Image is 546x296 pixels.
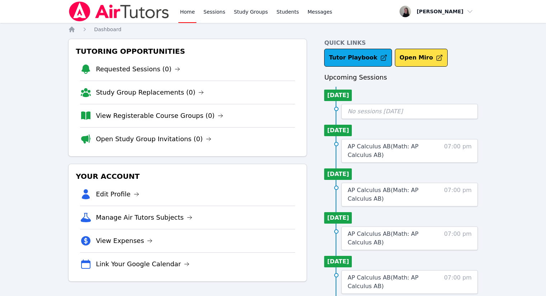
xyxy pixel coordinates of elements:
a: Study Group Replacements (0) [96,87,204,97]
nav: Breadcrumb [68,26,478,33]
li: [DATE] [324,125,352,136]
a: Manage Air Tutors Subjects [96,213,192,223]
span: AP Calculus AB ( Math: AP Calculus AB ) [347,143,418,158]
span: AP Calculus AB ( Math: AP Calculus AB ) [347,187,418,202]
a: AP Calculus AB(Math: AP Calculus AB) [347,273,440,291]
li: [DATE] [324,90,352,101]
span: AP Calculus AB ( Math: AP Calculus AB ) [347,230,418,246]
a: View Expenses [96,236,153,246]
h3: Upcoming Sessions [324,72,478,82]
a: AP Calculus AB(Math: AP Calculus AB) [347,186,440,203]
a: Tutor Playbook [324,49,392,67]
a: Dashboard [94,26,121,33]
a: AP Calculus AB(Math: AP Calculus AB) [347,230,440,247]
span: 07:00 pm [444,186,472,203]
span: No sessions [DATE] [347,108,403,115]
a: Open Study Group Invitations (0) [96,134,211,144]
a: AP Calculus AB(Math: AP Calculus AB) [347,142,440,159]
li: [DATE] [324,212,352,224]
h3: Tutoring Opportunities [74,45,301,58]
li: [DATE] [324,256,352,267]
button: Open Miro [395,49,448,67]
a: Edit Profile [96,189,139,199]
a: Link Your Google Calendar [96,259,190,269]
h3: Your Account [74,170,301,183]
a: View Registerable Course Groups (0) [96,111,223,121]
span: 07:00 pm [444,273,472,291]
li: [DATE] [324,168,352,180]
a: Requested Sessions (0) [96,64,180,74]
span: AP Calculus AB ( Math: AP Calculus AB ) [347,274,418,290]
span: Dashboard [94,27,121,32]
img: Air Tutors [68,1,170,22]
span: 07:00 pm [444,142,472,159]
span: 07:00 pm [444,230,472,247]
h4: Quick Links [324,39,478,47]
span: Messages [308,8,332,15]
